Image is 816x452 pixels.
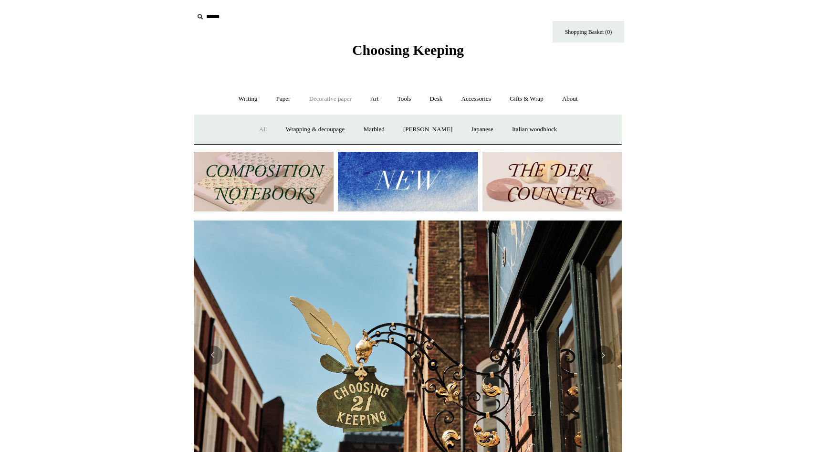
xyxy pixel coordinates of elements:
[421,86,451,112] a: Desk
[389,86,420,112] a: Tools
[352,42,464,58] span: Choosing Keeping
[277,117,354,142] a: Wrapping & decoupage
[553,21,624,42] a: Shopping Basket (0)
[352,50,464,56] a: Choosing Keeping
[554,86,586,112] a: About
[453,86,500,112] a: Accessories
[503,117,565,142] a: Italian woodblock
[203,346,222,365] button: Previous
[462,117,502,142] a: Japanese
[355,117,393,142] a: Marbled
[395,117,461,142] a: [PERSON_NAME]
[251,117,276,142] a: All
[301,86,360,112] a: Decorative paper
[194,152,334,211] img: 202302 Composition ledgers.jpg__PID:69722ee6-fa44-49dd-a067-31375e5d54ec
[482,152,622,211] img: The Deli Counter
[362,86,387,112] a: Art
[230,86,266,112] a: Writing
[338,152,478,211] img: New.jpg__PID:f73bdf93-380a-4a35-bcfe-7823039498e1
[268,86,299,112] a: Paper
[501,86,552,112] a: Gifts & Wrap
[594,346,613,365] button: Next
